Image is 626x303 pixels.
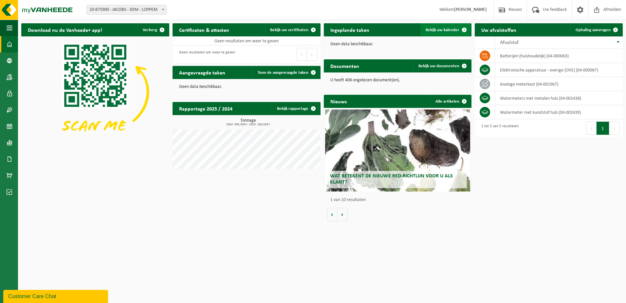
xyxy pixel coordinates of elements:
[143,28,157,32] span: Verberg
[454,7,487,12] strong: [PERSON_NAME]
[138,23,169,36] button: Verberg
[597,122,609,135] button: 1
[495,49,623,63] td: batterijen (huishoudelijk) (04-000063)
[495,105,623,119] td: watermeter met kunststof huls (04-002439)
[87,5,166,14] span: 10-875900 - JACOBS - 3DM - LOPPEM
[330,198,469,202] p: 1 van 10 resultaten
[330,78,465,83] p: U heeft 406 ongelezen document(en).
[176,118,321,126] h3: Tonnage
[176,123,321,126] span: 2024: 595,509 t - 2025: 188,629 t
[86,5,167,15] span: 10-875900 - JACOBS - 3DM - LOPPEM
[609,122,619,135] button: Next
[586,122,597,135] button: Previous
[179,85,314,89] p: Geen data beschikbaar.
[478,121,519,135] div: 1 tot 5 van 5 resultaten
[495,77,623,91] td: analoge meterkast (04-001967)
[324,59,366,72] h2: Documenten
[426,28,459,32] span: Bekijk uw kalender
[495,91,623,105] td: watermeters met metalen huls (04-002438)
[413,59,471,72] a: Bekijk uw documenten
[176,47,235,62] div: Geen resultaten om weer te geven
[265,23,320,36] a: Bekijk uw certificaten
[338,208,348,221] button: Volgende
[495,63,623,77] td: elektronische apparatuur - overige (OVE) (04-000067)
[325,110,470,192] a: Wat betekent de nieuwe RED-richtlijn voor u als klant?
[173,23,236,36] h2: Certificaten & attesten
[430,95,471,108] a: Alle artikelen
[173,36,321,46] td: Geen resultaten om weer te geven
[173,102,239,115] h2: Rapportage 2025 / 2024
[330,173,453,185] span: Wat betekent de nieuwe RED-richtlijn voor u als klant?
[324,95,353,108] h2: Nieuws
[21,23,109,36] h2: Download nu de Vanheede+ app!
[252,66,320,79] a: Toon de aangevraagde taken
[272,102,320,115] a: Bekijk rapportage
[21,36,169,148] img: Download de VHEPlus App
[475,23,523,36] h2: Uw afvalstoffen
[173,66,232,79] h2: Aangevraagde taken
[418,64,459,68] span: Bekijk uw documenten
[420,23,471,36] a: Bekijk uw kalender
[270,28,308,32] span: Bekijk uw certificaten
[570,23,622,36] a: Ophaling aanvragen
[3,289,109,303] iframe: chat widget
[576,28,611,32] span: Ophaling aanvragen
[327,208,338,221] button: Vorige
[307,48,317,61] button: Next
[297,48,307,61] button: Previous
[330,42,465,47] p: Geen data beschikbaar.
[324,23,376,36] h2: Ingeplande taken
[258,71,308,75] span: Toon de aangevraagde taken
[500,40,519,45] span: Afvalstof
